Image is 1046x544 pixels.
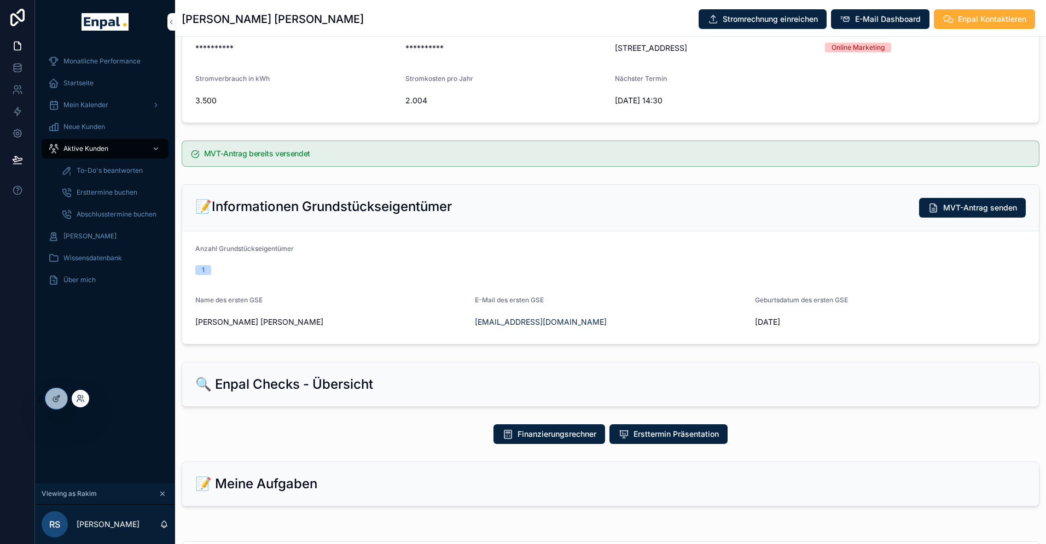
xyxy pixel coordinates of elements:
[195,296,263,304] span: Name des ersten GSE
[42,95,168,115] a: Mein Kalender
[42,248,168,268] a: Wissensdatenbank
[63,57,141,66] span: Monatliche Performance
[195,95,397,106] span: 3.500
[832,43,885,52] div: Online Marketing
[42,270,168,290] a: Über mich
[615,43,816,54] span: [STREET_ADDRESS]
[699,9,827,29] button: Stromrechnung einreichen
[195,244,294,253] span: Anzahl Grundstückseigentümer
[49,518,60,531] span: RS
[518,429,596,440] span: Finanzierungsrechner
[63,254,122,262] span: Wissensdatenbank
[405,95,607,106] span: 2.004
[195,198,452,215] h2: 📝Informationen Grundstückseigentümer
[55,161,168,180] a: To-Do's beantworten
[63,101,108,109] span: Mein Kalender
[182,11,364,27] h1: [PERSON_NAME] [PERSON_NAME]
[958,14,1026,25] span: Enpal Kontaktieren
[202,265,205,275] div: 1
[55,183,168,202] a: Ersttermine buchen
[634,429,719,440] span: Ersttermin Präsentation
[42,489,97,498] span: Viewing as Rakim
[475,296,544,304] span: E-Mail des ersten GSE
[755,296,848,304] span: Geburtsdatum des ersten GSE
[77,210,156,219] span: Abschlusstermine buchen
[63,79,94,87] span: Startseite
[195,376,373,393] h2: 🔍 Enpal Checks - Übersicht
[615,95,816,106] span: [DATE] 14:30
[42,73,168,93] a: Startseite
[831,9,929,29] button: E-Mail Dashboard
[35,44,175,304] div: scrollable content
[55,204,168,224] a: Abschlusstermine buchen
[493,424,605,444] button: Finanzierungsrechner
[855,14,921,25] span: E-Mail Dashboard
[42,139,168,159] a: Aktive Kunden
[42,51,168,71] a: Monatliche Performance
[195,475,317,493] h2: 📝 Meine Aufgaben
[63,276,96,284] span: Über mich
[615,74,667,83] span: Nächster Termin
[63,144,108,153] span: Aktive Kunden
[42,226,168,246] a: [PERSON_NAME]
[204,150,1030,157] h5: MVT-Antrag bereits versendet
[755,317,1026,327] span: [DATE]
[195,317,466,327] span: [PERSON_NAME] [PERSON_NAME]
[609,424,728,444] button: Ersttermin Präsentation
[723,14,818,25] span: Stromrechnung einreichen
[82,13,128,31] img: App logo
[77,188,137,197] span: Ersttermine buchen
[943,202,1017,213] span: MVT-Antrag senden
[77,166,143,175] span: To-Do's beantworten
[77,519,140,530] p: [PERSON_NAME]
[934,9,1035,29] button: Enpal Kontaktieren
[475,317,607,327] a: [EMAIL_ADDRESS][DOMAIN_NAME]
[405,74,473,83] span: Stromkosten pro Jahr
[63,122,105,131] span: Neue Kunden
[919,198,1026,218] button: MVT-Antrag senden
[63,232,117,241] span: [PERSON_NAME]
[42,117,168,137] a: Neue Kunden
[195,74,270,83] span: Stromverbrauch in kWh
